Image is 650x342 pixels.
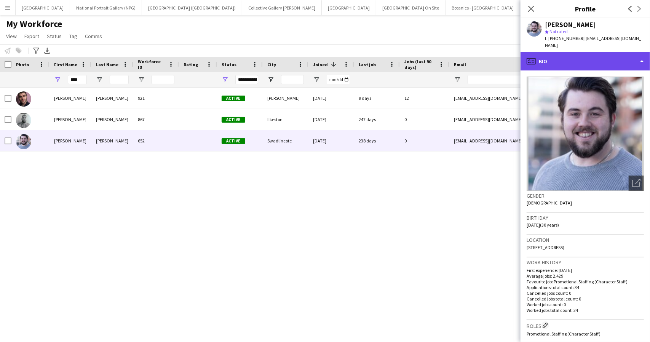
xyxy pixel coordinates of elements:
span: | [EMAIL_ADDRESS][DOMAIN_NAME] [545,35,641,48]
app-action-btn: Advanced filters [32,46,41,55]
div: [PERSON_NAME] [91,109,133,130]
span: Tag [69,33,77,40]
div: [DATE] [308,88,354,109]
button: Open Filter Menu [96,76,103,83]
div: Swadlincote [263,130,308,151]
div: 12 [400,88,449,109]
button: [GEOGRAPHIC_DATA] (HES) [520,0,586,15]
span: My Workforce [6,18,62,30]
button: Open Filter Menu [454,76,461,83]
span: [DEMOGRAPHIC_DATA] [527,200,572,206]
p: First experience: [DATE] [527,267,644,273]
div: [PERSON_NAME] [91,130,133,151]
span: Active [222,117,245,123]
span: Active [222,96,245,101]
p: Cancelled jobs count: 0 [527,290,644,296]
div: [EMAIL_ADDRESS][DOMAIN_NAME] [449,130,602,151]
span: Comms [85,33,102,40]
div: [PERSON_NAME] [91,88,133,109]
span: Active [222,138,245,144]
p: Worked jobs count: 0 [527,302,644,307]
div: Bio [521,52,650,70]
a: Comms [82,31,105,41]
div: [PERSON_NAME] [263,88,308,109]
span: Email [454,62,466,67]
div: Open photos pop-in [629,176,644,191]
span: Status [47,33,62,40]
span: Last job [359,62,376,67]
div: [EMAIL_ADDRESS][DOMAIN_NAME] [449,88,602,109]
span: t. [PHONE_NUMBER] [545,35,585,41]
span: View [6,33,17,40]
span: [STREET_ADDRESS] [527,245,564,250]
div: 9 days [354,88,400,109]
div: [PERSON_NAME] [50,109,91,130]
button: Collective Gallery [PERSON_NAME] [242,0,322,15]
div: Ilkeston [263,109,308,130]
img: Ross Harris [16,134,31,149]
div: [PERSON_NAME] [50,88,91,109]
h3: Birthday [527,214,644,221]
span: Export [24,33,39,40]
img: Crew avatar or photo [527,77,644,191]
button: [GEOGRAPHIC_DATA] ([GEOGRAPHIC_DATA]) [142,0,242,15]
a: View [3,31,20,41]
img: Ross Lawson [16,113,31,128]
button: Open Filter Menu [267,76,274,83]
p: Applications total count: 34 [527,284,644,290]
p: Worked jobs total count: 34 [527,307,644,313]
input: City Filter Input [281,75,304,84]
span: Workforce ID [138,59,165,70]
h3: Roles [527,321,644,329]
span: Jobs (last 90 days) [404,59,436,70]
button: Open Filter Menu [313,76,320,83]
div: 0 [400,109,449,130]
button: [GEOGRAPHIC_DATA] [322,0,376,15]
h3: Profile [521,4,650,14]
img: Ross Jamieson [16,91,31,107]
h3: Location [527,237,644,243]
h3: Gender [527,192,644,199]
div: 867 [133,109,179,130]
input: Email Filter Input [468,75,597,84]
div: [PERSON_NAME] [50,130,91,151]
span: First Name [54,62,77,67]
button: [GEOGRAPHIC_DATA] [16,0,70,15]
span: Rating [184,62,198,67]
div: 247 days [354,109,400,130]
div: 921 [133,88,179,109]
div: [EMAIL_ADDRESS][DOMAIN_NAME] [449,109,602,130]
input: Last Name Filter Input [110,75,129,84]
p: Cancelled jobs total count: 0 [527,296,644,302]
div: [PERSON_NAME] [545,21,596,28]
button: Open Filter Menu [54,76,61,83]
input: Workforce ID Filter Input [152,75,174,84]
div: [DATE] [308,130,354,151]
span: Last Name [96,62,118,67]
app-action-btn: Export XLSX [43,46,52,55]
input: First Name Filter Input [68,75,87,84]
div: [DATE] [308,109,354,130]
button: National Portrait Gallery (NPG) [70,0,142,15]
span: [DATE] (30 years) [527,222,559,228]
a: Tag [66,31,80,41]
span: Promotional Staffing (Character Staff) [527,331,600,337]
h3: Work history [527,259,644,266]
input: Joined Filter Input [327,75,350,84]
span: City [267,62,276,67]
p: Favourite job: Promotional Staffing (Character Staff) [527,279,644,284]
button: Open Filter Menu [222,76,228,83]
a: Export [21,31,42,41]
span: Status [222,62,236,67]
span: Joined [313,62,328,67]
span: Not rated [549,29,568,34]
button: [GEOGRAPHIC_DATA] On Site [376,0,446,15]
button: Open Filter Menu [138,76,145,83]
span: Photo [16,62,29,67]
p: Average jobs: 2.429 [527,273,644,279]
div: 652 [133,130,179,151]
a: Status [44,31,65,41]
div: 0 [400,130,449,151]
button: Botanics - [GEOGRAPHIC_DATA] [446,0,520,15]
div: 238 days [354,130,400,151]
